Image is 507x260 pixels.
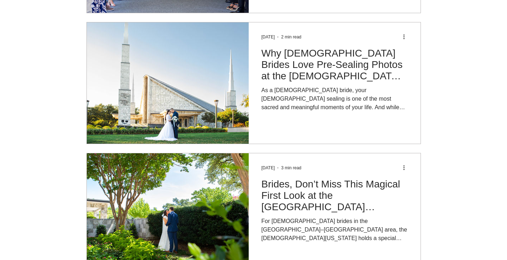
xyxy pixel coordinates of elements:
[262,179,408,213] h2: Brides, Don’t Miss This Magical First Look at the [GEOGRAPHIC_DATA][US_STATE]
[281,165,301,170] span: 3 min read
[86,22,249,144] img: Why LDS Brides Love Pre-Sealing Photos at the Temple in Dallas Texas
[262,35,275,39] span: Aug 4
[262,48,408,82] h2: Why [DEMOGRAPHIC_DATA] Brides Love Pre-Sealing Photos at the [DEMOGRAPHIC_DATA] in [GEOGRAPHIC_DA...
[474,227,507,260] iframe: Wix Chat
[262,47,408,86] a: Why [DEMOGRAPHIC_DATA] Brides Love Pre-Sealing Photos at the [DEMOGRAPHIC_DATA] in [GEOGRAPHIC_DA...
[402,33,411,41] button: More actions
[262,178,408,217] a: Brides, Don’t Miss This Magical First Look at the [GEOGRAPHIC_DATA][US_STATE]
[262,217,408,243] div: For [DEMOGRAPHIC_DATA] brides in the [GEOGRAPHIC_DATA]–[GEOGRAPHIC_DATA] area, the [DEMOGRAPHIC_D...
[262,165,275,170] span: Jul 21
[402,164,411,172] button: More actions
[281,35,301,39] span: 2 min read
[262,86,408,112] div: As a [DEMOGRAPHIC_DATA] bride, your [DEMOGRAPHIC_DATA] sealing is one of the most sacred and mean...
